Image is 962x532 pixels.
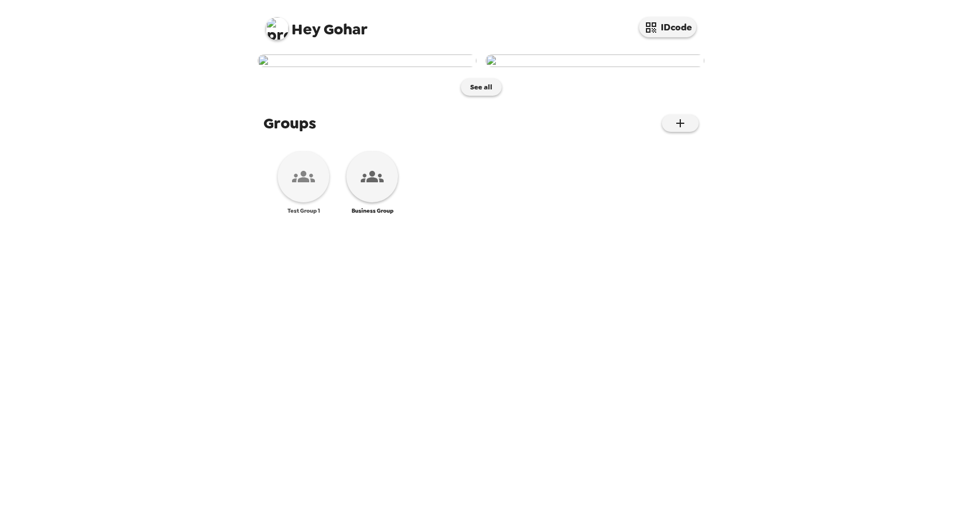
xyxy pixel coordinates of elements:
img: user-267831 [486,54,704,67]
img: profile pic [266,17,289,40]
span: Groups [263,113,316,134]
span: Hey [291,19,320,40]
span: Business Group [352,207,393,214]
button: IDcode [639,17,696,37]
span: Test Group 1 [287,207,320,214]
button: See all [461,79,502,96]
span: Gohar [266,11,368,37]
img: user-267832 [258,54,476,67]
